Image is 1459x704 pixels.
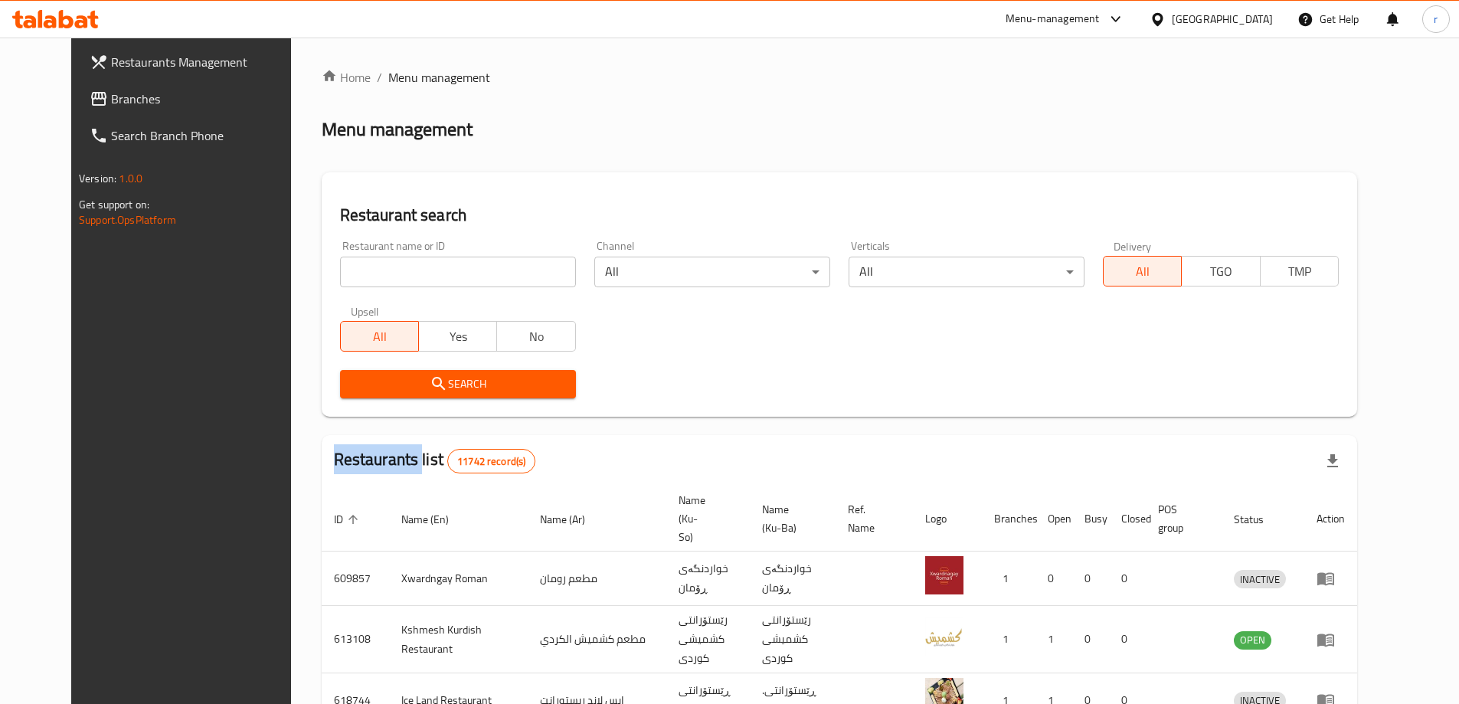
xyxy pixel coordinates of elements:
h2: Menu management [322,117,473,142]
span: Restaurants Management [111,53,303,71]
button: All [340,321,419,352]
div: Menu [1317,569,1345,588]
span: OPEN [1234,631,1271,649]
span: No [503,326,569,348]
td: 1 [982,552,1035,606]
a: Support.OpsPlatform [79,210,176,230]
span: Branches [111,90,303,108]
span: 11742 record(s) [448,454,535,469]
span: Search [352,375,564,394]
button: TGO [1181,256,1260,287]
div: INACTIVE [1234,570,1286,588]
nav: breadcrumb [322,68,1357,87]
a: Search Branch Phone [77,117,315,154]
td: 1 [982,606,1035,673]
h2: Restaurant search [340,204,1339,227]
td: 609857 [322,552,389,606]
a: Home [322,68,371,87]
td: Kshmesh Kurdish Restaurant [389,606,528,673]
span: Name (En) [401,510,469,529]
span: Status [1234,510,1284,529]
div: Total records count [447,449,535,473]
div: Export file [1314,443,1351,480]
span: Get support on: [79,195,149,214]
div: OPEN [1234,631,1271,650]
td: 0 [1035,552,1072,606]
td: مطعم رومان [528,552,666,606]
span: INACTIVE [1234,571,1286,588]
button: All [1103,256,1182,287]
th: Action [1304,486,1357,552]
td: رێستۆرانتی کشمیشى كوردى [750,606,836,673]
img: Xwardngay Roman [925,556,963,594]
label: Delivery [1114,241,1152,251]
td: مطعم كشميش الكردي [528,606,666,673]
div: Menu-management [1006,10,1100,28]
span: POS group [1158,500,1203,537]
li: / [377,68,382,87]
td: رێستۆرانتی کشمیشى كوردى [666,606,750,673]
button: TMP [1260,256,1339,287]
th: Branches [982,486,1035,552]
div: [GEOGRAPHIC_DATA] [1172,11,1273,28]
span: Yes [425,326,491,348]
span: Name (Ku-Ba) [762,500,817,537]
span: TMP [1267,260,1333,283]
span: TGO [1188,260,1254,283]
td: 0 [1072,606,1109,673]
img: Kshmesh Kurdish Restaurant [925,617,963,656]
th: Busy [1072,486,1109,552]
span: r [1434,11,1438,28]
td: 1 [1035,606,1072,673]
td: خواردنگەی ڕۆمان [666,552,750,606]
input: Search for restaurant name or ID.. [340,257,576,287]
span: Ref. Name [848,500,895,537]
td: 0 [1109,552,1146,606]
div: All [849,257,1084,287]
button: Yes [418,321,497,352]
th: Open [1035,486,1072,552]
button: Search [340,370,576,398]
span: Name (Ar) [540,510,605,529]
a: Restaurants Management [77,44,315,80]
button: No [496,321,575,352]
span: Name (Ku-So) [679,491,731,546]
th: Logo [913,486,982,552]
span: Search Branch Phone [111,126,303,145]
label: Upsell [351,306,379,316]
td: خواردنگەی ڕۆمان [750,552,836,606]
span: ID [334,510,363,529]
h2: Restaurants list [334,448,536,473]
td: 0 [1109,606,1146,673]
span: All [1110,260,1176,283]
td: 0 [1072,552,1109,606]
a: Branches [77,80,315,117]
td: 613108 [322,606,389,673]
span: All [347,326,413,348]
span: Menu management [388,68,490,87]
td: Xwardngay Roman [389,552,528,606]
div: All [594,257,830,287]
span: Version: [79,169,116,188]
div: Menu [1317,630,1345,649]
span: 1.0.0 [119,169,142,188]
th: Closed [1109,486,1146,552]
